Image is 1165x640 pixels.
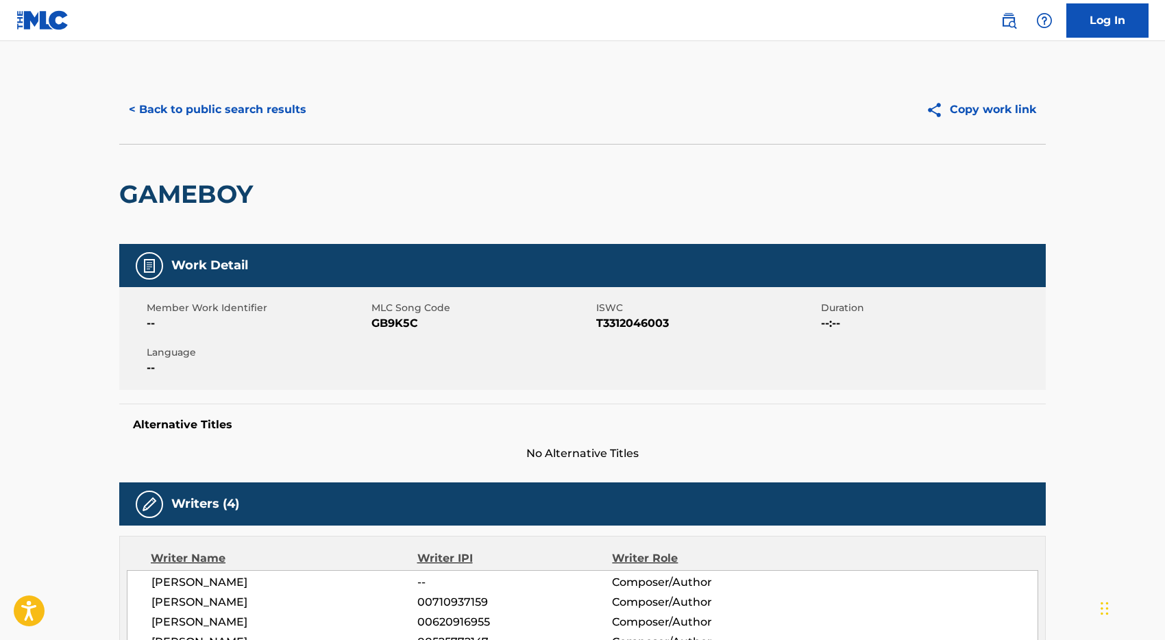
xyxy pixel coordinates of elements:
span: --:-- [821,315,1042,332]
span: Composer/Author [612,614,789,630]
span: 00710937159 [417,594,612,611]
img: Work Detail [141,258,158,274]
div: Drag [1101,588,1109,629]
a: Public Search [995,7,1022,34]
img: MLC Logo [16,10,69,30]
span: Language [147,345,368,360]
span: [PERSON_NAME] [151,614,417,630]
img: help [1036,12,1053,29]
h5: Work Detail [171,258,248,273]
span: -- [147,360,368,376]
span: Duration [821,301,1042,315]
a: Log In [1066,3,1149,38]
span: MLC Song Code [371,301,593,315]
span: Composer/Author [612,594,789,611]
span: Composer/Author [612,574,789,591]
div: Help [1031,7,1058,34]
span: GB9K5C [371,315,593,332]
span: ISWC [596,301,818,315]
span: -- [417,574,612,591]
button: < Back to public search results [119,93,316,127]
span: -- [147,315,368,332]
img: search [1001,12,1017,29]
span: [PERSON_NAME] [151,574,417,591]
span: 00620916955 [417,614,612,630]
img: Copy work link [926,101,950,119]
img: Writers [141,496,158,513]
span: No Alternative Titles [119,445,1046,462]
span: [PERSON_NAME] [151,594,417,611]
div: Writer Role [612,550,789,567]
h2: GAMEBOY [119,179,260,210]
span: Member Work Identifier [147,301,368,315]
h5: Alternative Titles [133,418,1032,432]
button: Copy work link [916,93,1046,127]
div: Writer IPI [417,550,613,567]
div: Writer Name [151,550,417,567]
span: T3312046003 [596,315,818,332]
h5: Writers (4) [171,496,239,512]
iframe: Chat Widget [1096,574,1165,640]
